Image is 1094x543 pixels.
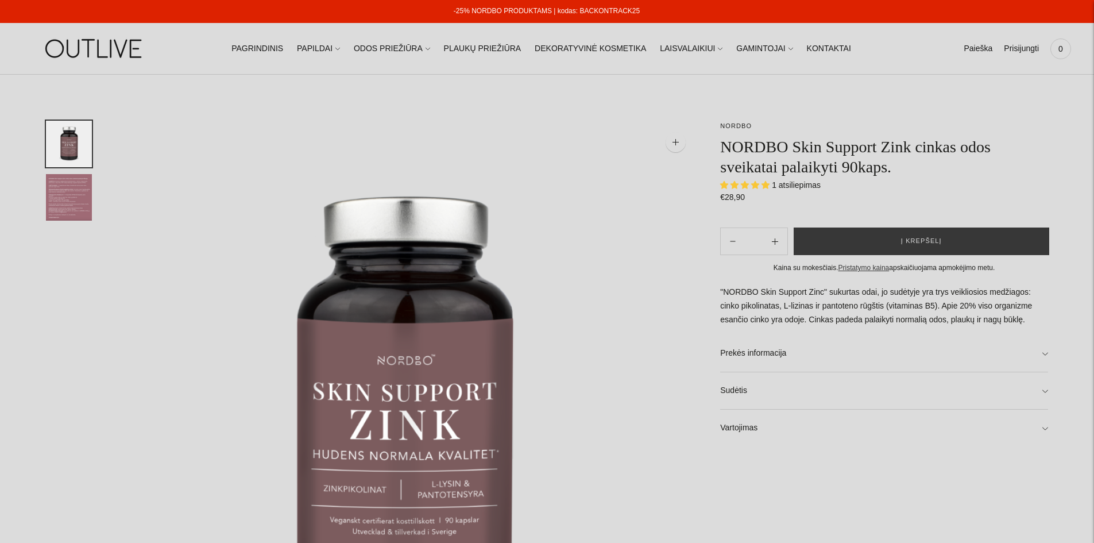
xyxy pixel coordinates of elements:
[720,262,1048,274] div: Kaina su mokesčiais. apskaičiuojama apmokėjimo metu.
[1050,36,1071,61] a: 0
[720,335,1048,372] a: Prekės informacija
[763,228,787,255] button: Subtract product quantity
[736,36,793,61] a: GAMINTOJAI
[454,7,640,15] a: -25% NORDBO PRODUKTAMS | kodas: BACKONTRACK25
[23,29,167,68] img: OUTLIVE
[720,372,1048,409] a: Sudėtis
[807,36,851,61] a: KONTAKTAI
[297,36,340,61] a: PAPILDAI
[444,36,521,61] a: PLAUKŲ PRIEŽIŪRA
[720,410,1048,446] a: Vartojimas
[838,264,890,272] a: Pristatymo kaina
[720,137,1048,177] h1: NORDBO Skin Support Zink cinkas odos sveikatai palaikyti 90kaps.
[535,36,646,61] a: DEKORATYVINĖ KOSMETIKA
[720,180,772,190] span: 5.00 stars
[46,121,92,167] button: Translation missing: en.general.accessibility.image_thumbail
[1004,36,1039,61] a: Prisijungti
[720,192,745,202] span: €28,90
[745,233,762,250] input: Product quantity
[660,36,722,61] a: LAISVALAIKIUI
[901,236,942,247] span: Į krepšelį
[720,286,1048,327] p: "NORDBO Skin Support Zinc" sukurtas odai, jo sudėtyje yra trys veikliosios medžiagos: cinko pikol...
[46,174,92,221] button: Translation missing: en.general.accessibility.image_thumbail
[231,36,283,61] a: PAGRINDINIS
[794,228,1049,255] button: Į krepšelį
[1053,41,1069,57] span: 0
[354,36,430,61] a: ODOS PRIEŽIŪRA
[720,122,752,129] a: NORDBO
[772,180,821,190] span: 1 atsiliepimas
[721,228,745,255] button: Add product quantity
[964,36,992,61] a: Paieška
